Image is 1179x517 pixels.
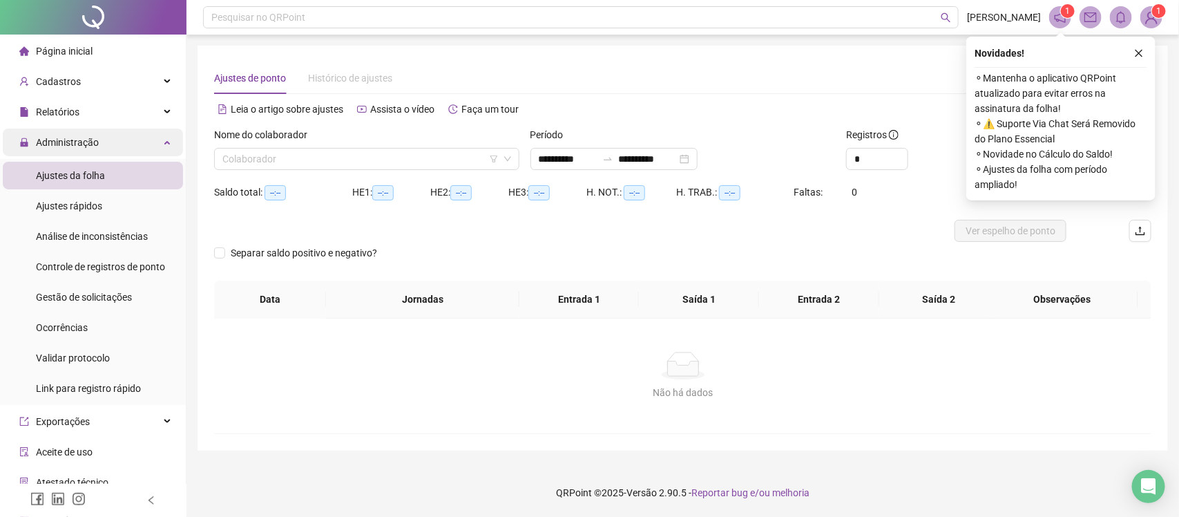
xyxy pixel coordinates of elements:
span: --:-- [528,185,550,200]
span: history [448,104,458,114]
span: Análise de inconsistências [36,231,148,242]
div: Não há dados [231,385,1135,400]
span: Ocorrências [36,322,88,333]
span: audit [19,447,29,457]
th: Entrada 2 [759,281,879,319]
span: Observações [997,292,1127,307]
span: Validar protocolo [36,352,110,364]
th: Observações [986,281,1138,319]
span: search [941,12,951,23]
span: notification [1054,11,1066,23]
span: 0 [852,187,858,198]
span: swap-right [602,153,613,164]
span: youtube [357,104,367,114]
span: Página inicial [36,46,93,57]
span: ⚬ Mantenha o aplicativo QRPoint atualizado para evitar erros na assinatura da folha! [975,70,1147,116]
div: H. NOT.: [586,185,676,200]
span: --:-- [719,185,740,200]
span: upload [1135,225,1146,236]
span: ⚬ Ajustes da folha com período ampliado! [975,162,1147,192]
span: export [19,417,29,426]
span: file [19,107,29,117]
span: instagram [72,492,86,506]
span: Gestão de solicitações [36,292,132,303]
span: Exportações [36,416,90,427]
div: HE 3: [508,185,586,200]
span: Ajustes de ponto [214,73,286,84]
button: Ver espelho de ponto [955,220,1066,242]
sup: 1 [1061,4,1075,18]
span: close [1134,48,1144,58]
span: Assista o vídeo [370,104,434,115]
span: --:-- [624,185,645,200]
span: down [504,155,512,163]
span: Reportar bug e/ou melhoria [691,487,809,498]
th: Entrada 1 [519,281,640,319]
span: ⚬ ⚠️ Suporte Via Chat Será Removido do Plano Essencial [975,116,1147,147]
div: HE 2: [430,185,508,200]
th: Saída 2 [879,281,999,319]
span: filter [490,155,498,163]
label: Período [530,127,573,142]
div: Saldo total: [214,185,352,200]
span: Controle de registros de ponto [36,261,165,272]
span: lock [19,138,29,147]
span: ⚬ Novidade no Cálculo do Saldo! [975,147,1147,162]
span: info-circle [889,130,899,140]
span: [PERSON_NAME] [967,10,1041,25]
th: Data [214,281,326,319]
span: Versão [626,487,657,498]
span: --:-- [450,185,472,200]
div: HE 1: [352,185,430,200]
span: Administração [36,137,99,148]
span: Ajustes da folha [36,170,105,181]
span: Faça um tour [461,104,519,115]
span: Novidades ! [975,46,1024,61]
img: 67715 [1141,7,1162,28]
span: user-add [19,77,29,86]
span: home [19,46,29,56]
span: solution [19,478,29,487]
th: Saída 1 [639,281,759,319]
span: Link para registro rápido [36,383,141,394]
span: mail [1084,11,1097,23]
div: Open Intercom Messenger [1132,470,1165,503]
span: to [602,153,613,164]
span: --:-- [265,185,286,200]
span: bell [1115,11,1127,23]
th: Jornadas [326,281,519,319]
span: Registros [846,127,899,142]
footer: QRPoint © 2025 - 2.90.5 - [186,469,1179,517]
span: Separar saldo positivo e negativo? [225,245,383,261]
span: Atestado técnico [36,477,108,488]
span: Cadastros [36,76,81,87]
sup: Atualize o seu contato no menu Meus Dados [1152,4,1166,18]
span: 1 [1157,6,1162,16]
span: left [146,496,156,505]
span: file-text [218,104,227,114]
span: Histórico de ajustes [308,73,392,84]
div: H. TRAB.: [676,185,794,200]
span: facebook [30,492,44,506]
span: Aceite de uso [36,446,93,458]
span: Ajustes rápidos [36,200,102,211]
span: Leia o artigo sobre ajustes [231,104,343,115]
label: Nome do colaborador [214,127,316,142]
span: linkedin [51,492,65,506]
span: Faltas: [794,187,825,198]
span: --:-- [372,185,394,200]
span: Relatórios [36,106,79,117]
span: 1 [1066,6,1071,16]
